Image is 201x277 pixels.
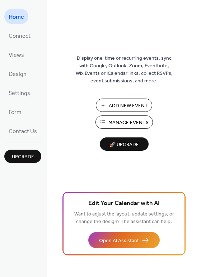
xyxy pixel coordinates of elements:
[4,123,41,138] a: Contact Us
[4,104,26,119] a: Form
[108,119,149,127] span: Manage Events
[104,140,144,150] span: 🚀 Upgrade
[4,150,41,163] button: Upgrade
[9,69,27,80] span: Design
[88,232,160,248] button: Open AI Assistant
[9,31,31,42] span: Connect
[12,153,34,161] span: Upgrade
[96,99,152,112] button: Add New Event
[4,47,28,62] a: Views
[9,107,22,118] span: Form
[99,237,139,245] span: Open AI Assistant
[4,28,35,43] a: Connect
[9,126,37,137] span: Contact Us
[4,9,28,24] a: Home
[4,85,34,100] a: Settings
[109,102,148,110] span: Add New Event
[76,55,173,85] span: Display one-time or recurring events, sync with Google, Outlook, Zoom, Eventbrite, Wix Events or ...
[9,12,24,23] span: Home
[88,199,160,209] span: Edit Your Calendar with AI
[4,66,31,81] a: Design
[95,115,153,129] button: Manage Events
[100,137,149,151] button: 🚀 Upgrade
[74,209,174,227] span: Want to adjust the layout, update settings, or change the design? The assistant can help.
[9,88,30,99] span: Settings
[9,50,24,61] span: Views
